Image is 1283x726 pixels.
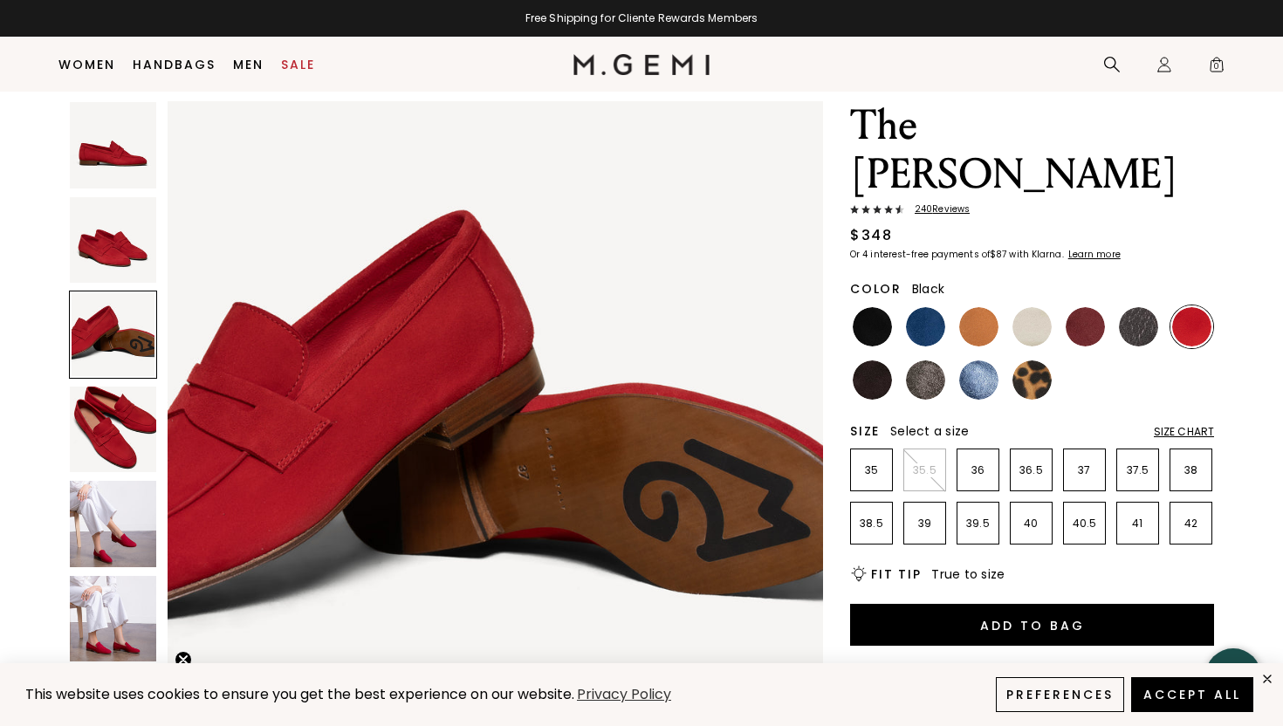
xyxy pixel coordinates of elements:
[1172,307,1211,346] img: Sunset Red
[959,307,998,346] img: Luggage
[957,463,998,477] p: 36
[1009,248,1066,261] klarna-placement-style-body: with Klarna
[851,517,892,531] p: 38.5
[1117,463,1158,477] p: 37.5
[58,58,115,72] a: Women
[1012,360,1052,400] img: Leopard
[70,197,156,284] img: The Sacca Donna
[890,422,969,440] span: Select a size
[904,463,945,477] p: 35.5
[1011,517,1052,531] p: 40
[906,307,945,346] img: Navy
[853,307,892,346] img: Black
[850,204,1214,218] a: 240Reviews
[931,565,1005,583] span: True to size
[906,360,945,400] img: Cocoa
[70,387,156,473] img: The Sacca Donna
[850,282,902,296] h2: Color
[957,517,998,531] p: 39.5
[990,248,1006,261] klarna-placement-style-amount: $87
[1064,463,1105,477] p: 37
[904,517,945,531] p: 39
[574,684,674,706] a: Privacy Policy (opens in a new tab)
[70,481,156,567] img: The Sacca Donna
[1170,463,1211,477] p: 38
[850,101,1214,199] h1: The [PERSON_NAME]
[1011,463,1052,477] p: 36.5
[70,102,156,188] img: The Sacca Donna
[175,651,192,668] button: Close teaser
[281,58,315,72] a: Sale
[25,684,574,704] span: This website uses cookies to ensure you get the best experience on our website.
[1131,677,1253,712] button: Accept All
[573,54,710,75] img: M.Gemi
[1170,517,1211,531] p: 42
[1208,59,1225,77] span: 0
[1067,250,1121,260] a: Learn more
[904,204,970,215] span: 240 Review s
[912,280,944,298] span: Black
[1064,517,1105,531] p: 40.5
[1117,517,1158,531] p: 41
[233,58,264,72] a: Men
[1068,248,1121,261] klarna-placement-style-cta: Learn more
[1119,307,1158,346] img: Dark Gunmetal
[1012,307,1052,346] img: Light Oatmeal
[1260,672,1274,686] div: close
[851,463,892,477] p: 35
[959,360,998,400] img: Sapphire
[853,360,892,400] img: Dark Chocolate
[996,677,1124,712] button: Preferences
[850,225,892,246] div: $348
[1066,307,1105,346] img: Burgundy
[70,576,156,662] img: The Sacca Donna
[850,604,1214,646] button: Add to Bag
[850,424,880,438] h2: Size
[1154,425,1214,439] div: Size Chart
[133,58,216,72] a: Handbags
[850,248,990,261] klarna-placement-style-body: Or 4 interest-free payments of
[871,567,921,581] h2: Fit Tip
